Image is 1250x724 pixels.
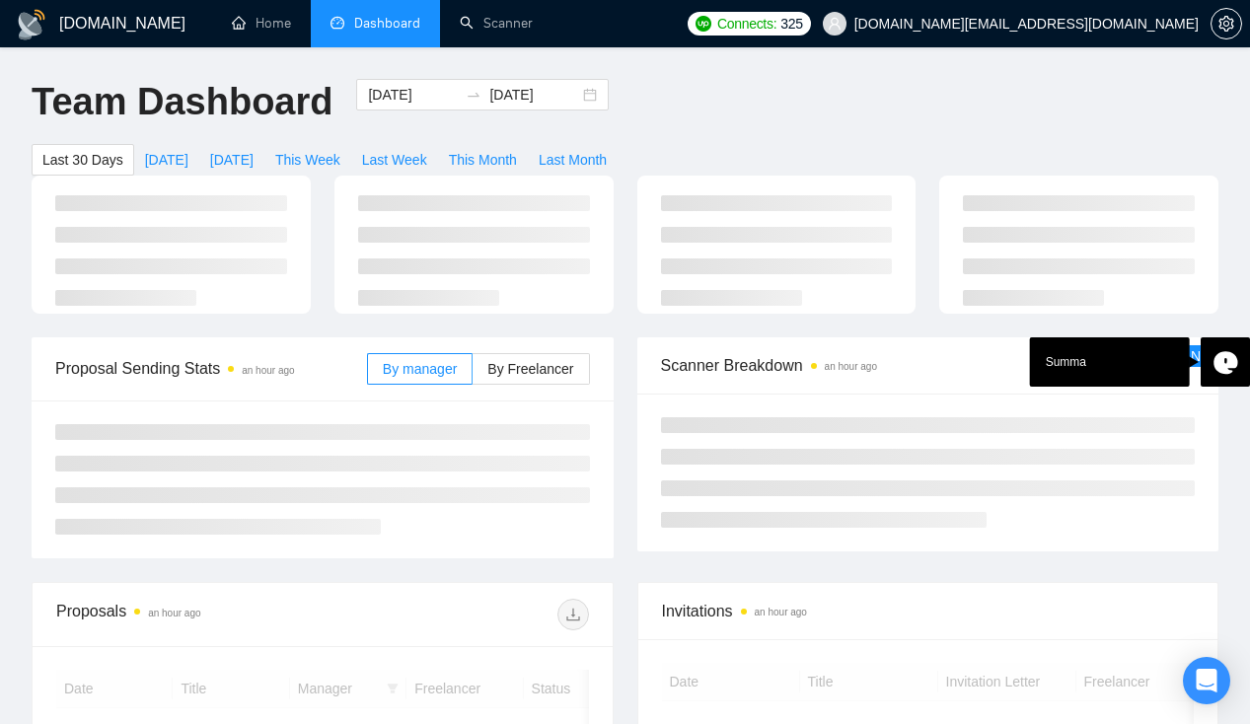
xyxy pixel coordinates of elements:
[32,79,332,125] h1: Team Dashboard
[1211,16,1242,32] a: setting
[275,149,340,171] span: This Week
[56,599,323,630] div: Proposals
[1211,8,1242,39] button: setting
[1212,16,1241,32] span: setting
[383,361,457,377] span: By manager
[351,144,438,176] button: Last Week
[354,15,420,32] span: Dashboard
[55,356,367,381] span: Proposal Sending Stats
[1183,657,1230,704] div: Open Intercom Messenger
[662,599,1195,623] span: Invitations
[32,144,134,176] button: Last 30 Days
[438,144,528,176] button: This Month
[539,149,607,171] span: Last Month
[828,17,842,31] span: user
[368,84,458,106] input: Start date
[1191,348,1218,364] span: New
[331,16,344,30] span: dashboard
[780,13,802,35] span: 325
[449,149,517,171] span: This Month
[42,149,123,171] span: Last 30 Days
[16,9,47,40] img: logo
[134,144,199,176] button: [DATE]
[661,353,1196,378] span: Scanner Breakdown
[210,149,254,171] span: [DATE]
[717,13,776,35] span: Connects:
[487,361,573,377] span: By Freelancer
[460,15,533,32] a: searchScanner
[199,144,264,176] button: [DATE]
[696,16,711,32] img: upwork-logo.png
[145,149,188,171] span: [DATE]
[528,144,618,176] button: Last Month
[466,87,481,103] span: swap-right
[362,149,427,171] span: Last Week
[489,84,579,106] input: End date
[148,608,200,618] time: an hour ago
[466,87,481,103] span: to
[825,361,877,372] time: an hour ago
[232,15,291,32] a: homeHome
[242,365,294,376] time: an hour ago
[755,607,807,617] time: an hour ago
[264,144,351,176] button: This Week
